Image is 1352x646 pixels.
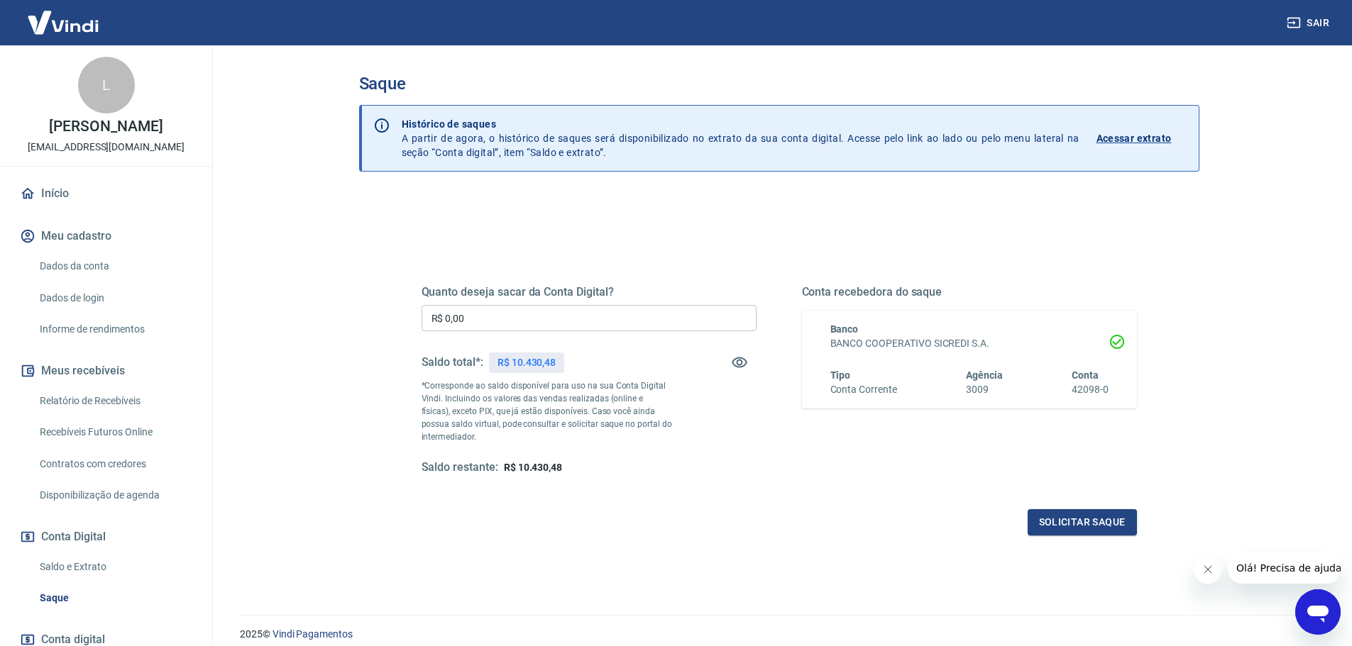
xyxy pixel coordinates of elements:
h5: Saldo restante: [422,460,498,475]
img: Vindi [17,1,109,44]
span: Banco [830,323,859,335]
h5: Quanto deseja sacar da Conta Digital? [422,285,757,299]
p: [EMAIL_ADDRESS][DOMAIN_NAME] [28,140,185,155]
a: Relatório de Recebíveis [34,386,195,416]
p: Acessar extrato [1097,131,1172,145]
button: Conta Digital [17,521,195,552]
h6: 3009 [966,382,1003,397]
p: [PERSON_NAME] [49,119,163,134]
a: Acessar extrato [1097,117,1187,160]
p: *Corresponde ao saldo disponível para uso na sua Conta Digital Vindi. Incluindo os valores das ve... [422,379,673,443]
p: Histórico de saques [402,117,1079,131]
h6: Conta Corrente [830,382,897,397]
button: Meu cadastro [17,221,195,252]
span: Olá! Precisa de ajuda? [9,10,119,21]
a: Dados de login [34,284,195,313]
iframe: Botão para abrir a janela de mensagens [1295,589,1341,635]
p: 2025 © [240,627,1318,642]
a: Vindi Pagamentos [273,628,353,640]
span: Conta [1072,369,1099,381]
a: Início [17,178,195,209]
button: Solicitar saque [1028,509,1137,535]
p: R$ 10.430,48 [498,355,556,370]
span: Tipo [830,369,851,381]
a: Recebíveis Futuros Online [34,418,195,447]
a: Disponibilização de agenda [34,481,195,510]
button: Sair [1284,10,1335,36]
a: Informe de rendimentos [34,315,195,344]
span: R$ 10.430,48 [504,462,562,473]
a: Saldo e Extrato [34,552,195,581]
p: A partir de agora, o histórico de saques será disponibilizado no extrato da sua conta digital. Ac... [402,117,1079,160]
button: Meus recebíveis [17,355,195,386]
a: Dados da conta [34,252,195,281]
a: Saque [34,584,195,613]
span: Agência [966,369,1003,381]
h6: 42098-0 [1072,382,1109,397]
h3: Saque [359,74,1199,94]
iframe: Mensagem da empresa [1228,552,1341,584]
h6: BANCO COOPERATIVO SICREDI S.A. [830,336,1109,351]
iframe: Fechar mensagem [1194,555,1222,584]
h5: Saldo total*: [422,355,483,369]
h5: Conta recebedora do saque [802,285,1137,299]
div: L [78,57,135,113]
a: Contratos com credores [34,450,195,479]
